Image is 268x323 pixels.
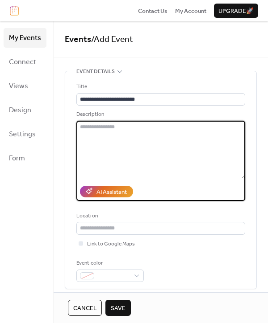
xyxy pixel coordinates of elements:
[80,186,133,197] button: AI Assistant
[76,259,142,268] div: Event color
[73,304,96,313] span: Cancel
[111,304,126,313] span: Save
[4,28,46,48] a: My Events
[91,31,133,48] span: / Add Event
[218,7,254,16] span: Upgrade 🚀
[175,6,206,15] a: My Account
[138,7,167,16] span: Contact Us
[76,110,243,119] div: Description
[9,151,25,166] span: Form
[4,76,46,96] a: Views
[214,4,258,18] button: Upgrade🚀
[68,300,102,316] button: Cancel
[4,100,46,120] a: Design
[76,82,243,91] div: Title
[9,31,41,45] span: My Events
[9,103,31,118] span: Design
[65,31,91,48] a: Events
[4,124,46,144] a: Settings
[76,67,115,76] span: Event details
[105,300,131,316] button: Save
[9,55,36,70] span: Connect
[138,6,167,15] a: Contact Us
[9,79,28,94] span: Views
[10,6,19,16] img: logo
[4,52,46,72] a: Connect
[76,212,243,221] div: Location
[87,240,135,249] span: Link to Google Maps
[9,127,36,142] span: Settings
[4,148,46,168] a: Form
[175,7,206,16] span: My Account
[96,188,127,196] div: AI Assistant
